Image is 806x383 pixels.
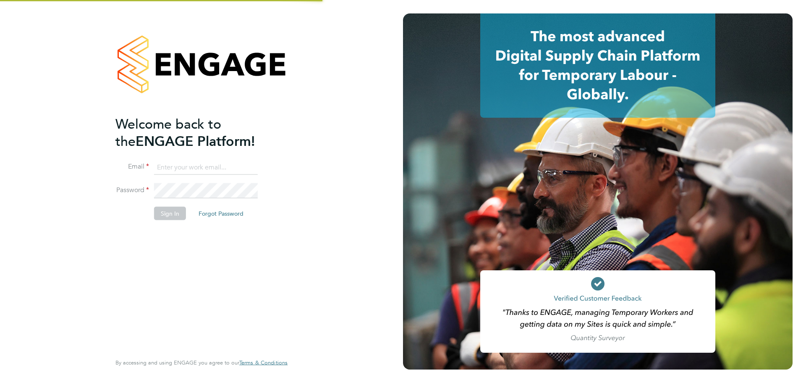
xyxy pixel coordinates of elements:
button: Forgot Password [192,207,250,220]
span: Welcome back to the [115,116,221,149]
a: Terms & Conditions [239,359,288,366]
input: Enter your work email... [154,160,258,175]
label: Email [115,162,149,171]
span: By accessing and using ENGAGE you agree to our [115,359,288,366]
button: Sign In [154,207,186,220]
h2: ENGAGE Platform! [115,115,279,150]
label: Password [115,186,149,195]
